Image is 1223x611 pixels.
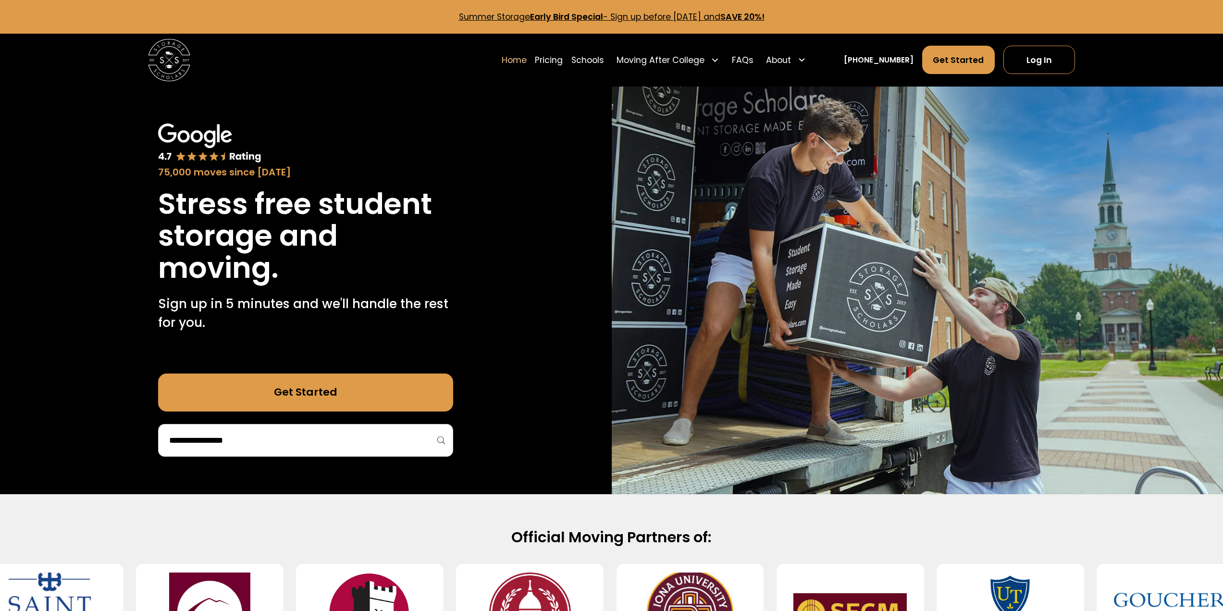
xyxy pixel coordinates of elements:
p: Sign up in 5 minutes and we'll handle the rest for you. [158,294,453,332]
img: Storage Scholars main logo [148,39,190,81]
a: Pricing [535,45,563,75]
a: [PHONE_NUMBER] [844,54,914,65]
div: Moving After College [612,45,723,75]
a: Home [502,45,527,75]
a: home [148,39,190,81]
a: FAQs [732,45,754,75]
a: Get Started [922,46,995,74]
strong: SAVE 20%! [720,11,765,23]
h1: Stress free student storage and moving. [158,188,453,284]
a: Log In [1003,46,1075,74]
div: Moving After College [617,54,704,66]
img: Google 4.7 star rating [158,124,261,163]
h2: Official Moving Partners of: [274,528,949,547]
div: 75,000 moves since [DATE] [158,165,453,180]
a: Summer StorageEarly Bird Special- Sign up before [DATE] andSAVE 20%! [459,11,765,23]
strong: Early Bird Special [530,11,603,23]
div: About [766,54,791,66]
a: Schools [571,45,604,75]
div: About [762,45,810,75]
a: Get Started [158,374,453,411]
